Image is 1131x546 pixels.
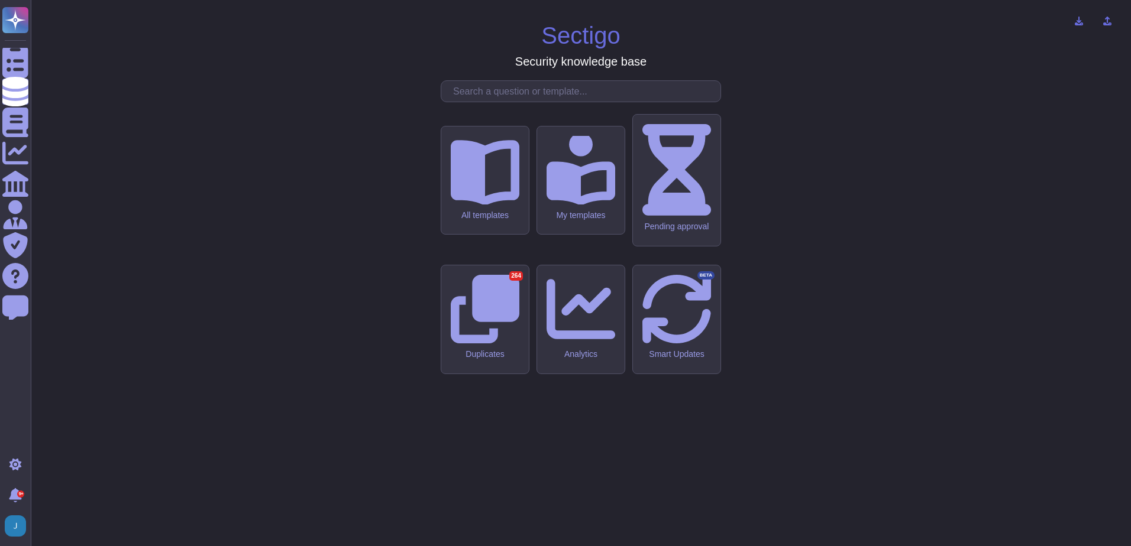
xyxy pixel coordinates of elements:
input: Search a question or template... [447,81,720,102]
img: user [5,515,26,537]
div: 264 [509,271,523,281]
div: Analytics [547,349,615,359]
div: Duplicates [451,349,519,359]
div: Pending approval [642,222,711,232]
div: All templates [451,210,519,220]
h3: Security knowledge base [515,54,647,69]
div: 9+ [17,490,24,498]
div: My templates [547,210,615,220]
div: BETA [697,271,715,279]
h1: Sectigo [541,21,620,50]
div: Smart Updates [642,349,711,359]
button: user [2,513,34,539]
